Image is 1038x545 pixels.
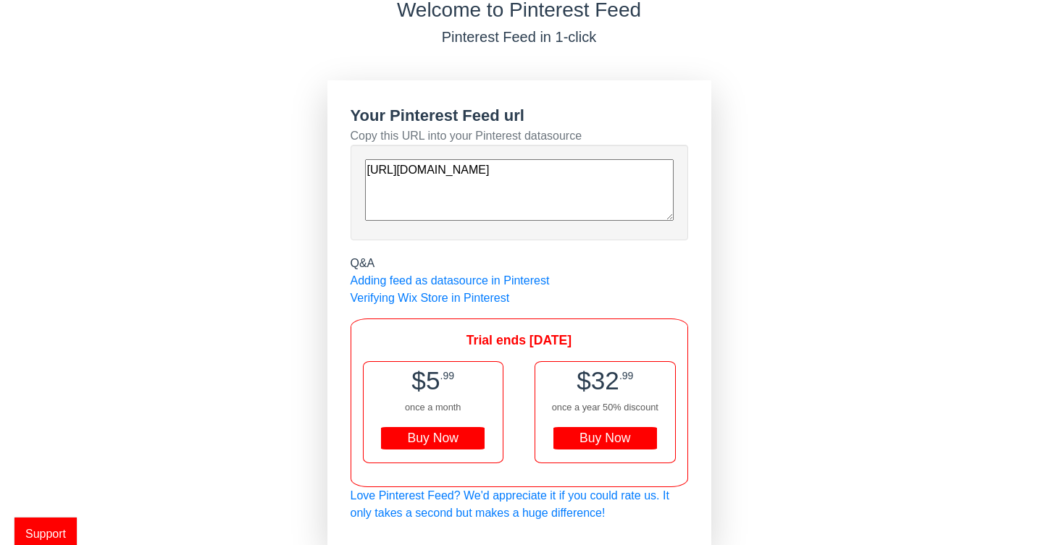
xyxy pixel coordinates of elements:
[351,103,688,127] div: Your Pinterest Feed url
[351,292,510,304] a: Verifying Wix Store in Pinterest
[553,427,657,450] div: Buy Now
[351,489,669,519] a: Love Pinterest Feed? We'd appreciate it if you could rate us. It only takes a second but makes a ...
[535,400,674,414] div: once a year 50% discount
[381,427,485,450] div: Buy Now
[364,400,503,414] div: once a month
[351,274,550,287] a: Adding feed as datasource in Pinterest
[351,255,688,272] div: Q&A
[440,370,454,381] span: .99
[363,331,676,350] div: Trial ends [DATE]
[411,366,440,394] span: $5
[577,366,619,394] span: $32
[619,370,634,381] span: .99
[351,127,688,145] div: Copy this URL into your Pinterest datasource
